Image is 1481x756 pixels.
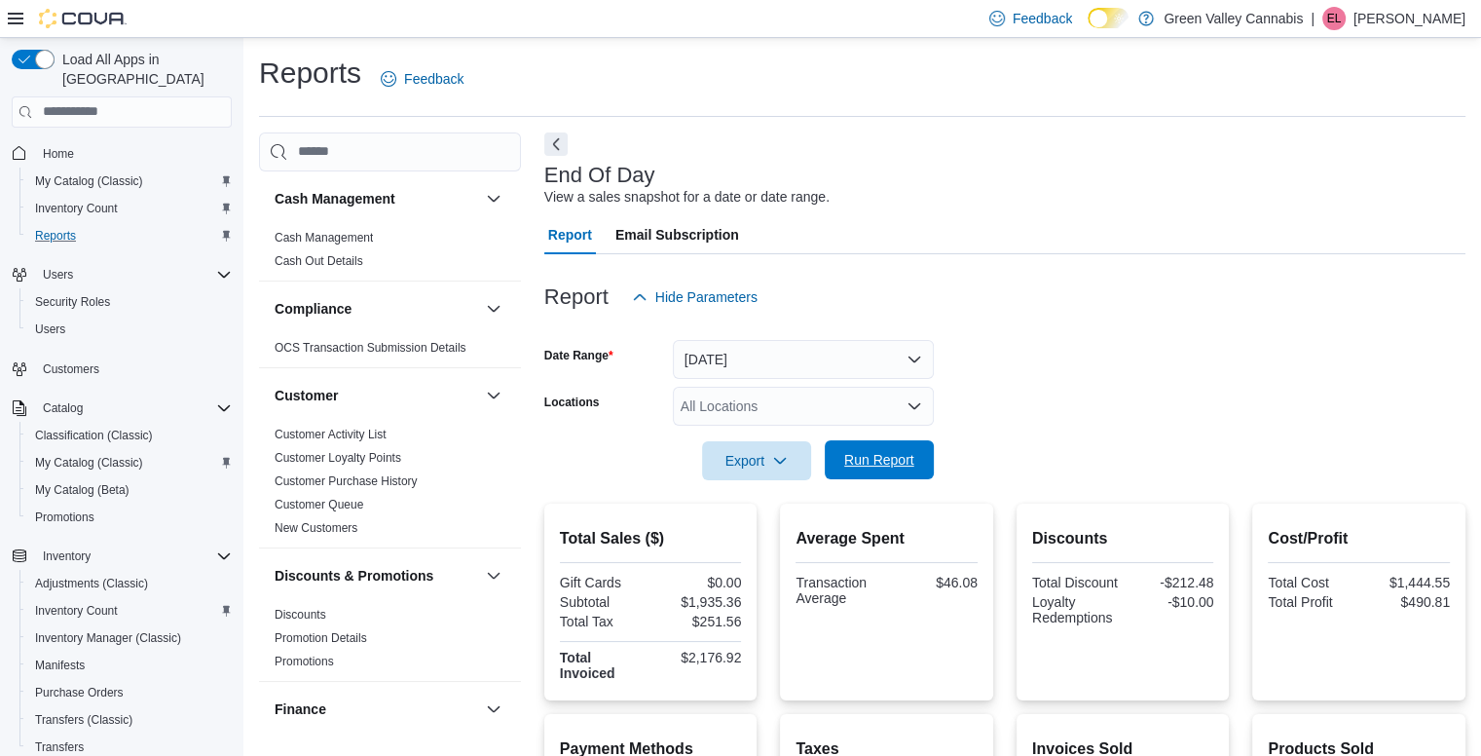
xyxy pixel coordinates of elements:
[19,476,240,504] button: My Catalog (Beta)
[27,451,232,474] span: My Catalog (Classic)
[19,624,240,652] button: Inventory Manager (Classic)
[35,482,130,498] span: My Catalog (Beta)
[544,164,655,187] h3: End Of Day
[825,440,934,479] button: Run Report
[275,699,326,719] h3: Finance
[1311,7,1314,30] p: |
[27,478,232,502] span: My Catalog (Beta)
[35,173,143,189] span: My Catalog (Classic)
[560,614,647,629] div: Total Tax
[27,654,93,677] a: Manifests
[35,428,153,443] span: Classification (Classic)
[404,69,463,89] span: Feedback
[275,699,478,719] button: Finance
[275,254,363,268] a: Cash Out Details
[275,654,334,669] span: Promotions
[275,299,352,319] h3: Compliance
[27,572,232,595] span: Adjustments (Classic)
[1268,527,1450,550] h2: Cost/Profit
[482,297,505,321] button: Compliance
[275,474,418,488] a: Customer Purchase History
[35,545,98,568] button: Inventory
[1032,527,1214,550] h2: Discounts
[27,708,140,732] a: Transfers (Classic)
[275,189,395,208] h3: Cash Management
[1322,7,1346,30] div: Emily Leavoy
[844,450,914,470] span: Run Report
[27,318,232,341] span: Users
[4,543,240,570] button: Inventory
[39,9,127,28] img: Cova
[19,195,240,222] button: Inventory Count
[259,423,521,548] div: Customer
[1363,575,1450,590] div: $1,444.55
[4,139,240,168] button: Home
[654,594,741,610] div: $1,935.36
[35,263,81,286] button: Users
[1013,9,1072,28] span: Feedback
[275,231,373,245] a: Cash Management
[654,650,741,665] div: $2,176.92
[35,685,124,700] span: Purchase Orders
[275,631,367,645] a: Promotion Details
[27,572,156,595] a: Adjustments (Classic)
[275,340,466,356] span: OCS Transaction Submission Details
[482,564,505,587] button: Discounts & Promotions
[544,187,830,208] div: View a sales snapshot for a date or date range.
[544,395,600,410] label: Locations
[27,197,232,220] span: Inventory Count
[482,187,505,210] button: Cash Management
[673,340,934,379] button: [DATE]
[27,708,232,732] span: Transfers (Classic)
[35,201,118,216] span: Inventory Count
[19,449,240,476] button: My Catalog (Classic)
[4,355,240,383] button: Customers
[27,478,137,502] a: My Catalog (Beta)
[275,498,363,511] a: Customer Queue
[43,361,99,377] span: Customers
[27,224,84,247] a: Reports
[27,626,189,650] a: Inventory Manager (Classic)
[27,290,232,314] span: Security Roles
[654,575,741,590] div: $0.00
[35,712,132,728] span: Transfers (Classic)
[275,497,363,512] span: Customer Queue
[259,336,521,367] div: Compliance
[275,427,387,442] span: Customer Activity List
[1127,594,1213,610] div: -$10.00
[27,224,232,247] span: Reports
[35,141,232,166] span: Home
[27,654,232,677] span: Manifests
[1127,575,1213,590] div: -$212.48
[1088,28,1089,29] span: Dark Mode
[19,316,240,343] button: Users
[544,348,613,363] label: Date Range
[560,650,615,681] strong: Total Invoiced
[19,570,240,597] button: Adjustments (Classic)
[27,681,131,704] a: Purchase Orders
[1363,594,1450,610] div: $490.81
[275,428,387,441] a: Customer Activity List
[615,215,739,254] span: Email Subscription
[27,424,232,447] span: Classification (Classic)
[259,603,521,681] div: Discounts & Promotions
[275,253,363,269] span: Cash Out Details
[35,603,118,619] span: Inventory Count
[275,341,466,355] a: OCS Transaction Submission Details
[275,230,373,246] span: Cash Management
[19,288,240,316] button: Security Roles
[560,594,647,610] div: Subtotal
[548,215,592,254] span: Report
[275,386,338,405] h3: Customer
[35,545,232,568] span: Inventory
[35,294,110,310] span: Security Roles
[4,395,240,422] button: Catalog
[19,168,240,195] button: My Catalog (Classic)
[43,400,83,416] span: Catalog
[275,655,334,668] a: Promotions
[27,681,232,704] span: Purchase Orders
[35,739,84,755] span: Transfers
[19,597,240,624] button: Inventory Count
[19,652,240,679] button: Manifests
[35,630,181,646] span: Inventory Manager (Classic)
